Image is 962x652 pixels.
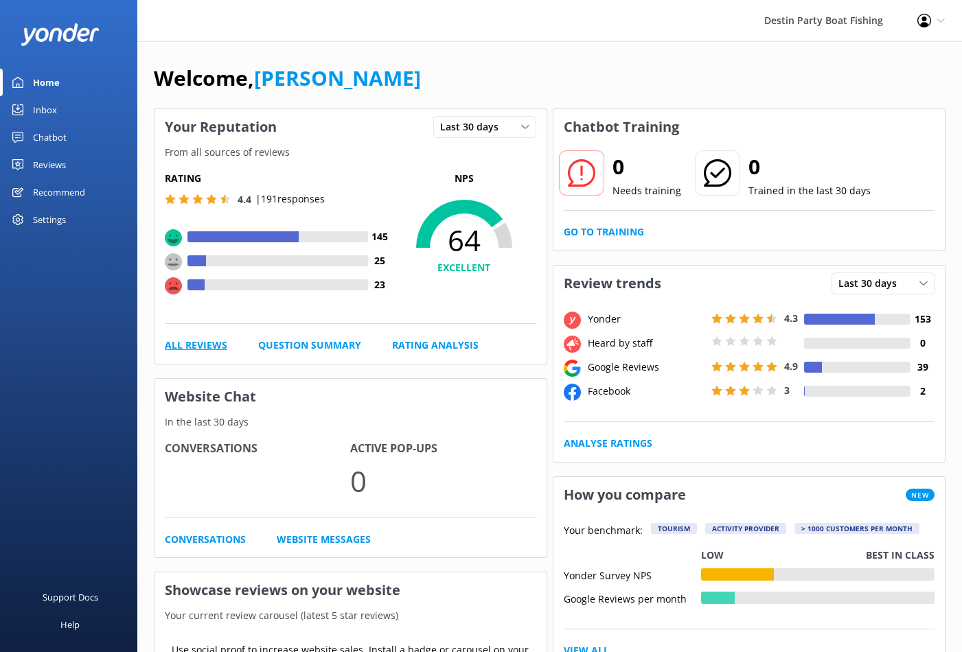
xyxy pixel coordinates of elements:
[33,124,67,151] div: Chatbot
[748,150,871,183] h2: 0
[350,458,536,504] p: 0
[33,178,85,206] div: Recommend
[368,229,392,244] h4: 145
[33,206,66,233] div: Settings
[866,548,935,563] p: Best in class
[612,183,681,198] p: Needs training
[838,276,905,291] span: Last 30 days
[584,336,708,351] div: Heard by staff
[911,312,935,327] h4: 153
[612,150,681,183] h2: 0
[584,312,708,327] div: Yonder
[154,109,287,145] h3: Your Reputation
[564,436,652,451] a: Analyse Ratings
[553,477,696,513] h3: How you compare
[254,64,421,92] a: [PERSON_NAME]
[794,523,919,534] div: > 1000 customers per month
[553,109,689,145] h3: Chatbot Training
[392,338,479,353] a: Rating Analysis
[165,338,227,353] a: All Reviews
[584,384,708,399] div: Facebook
[350,440,536,458] h4: Active Pop-ups
[368,277,392,292] h4: 23
[392,171,536,186] p: NPS
[564,592,701,604] div: Google Reviews per month
[553,266,672,301] h3: Review trends
[784,312,798,325] span: 4.3
[784,360,798,373] span: 4.9
[906,489,935,501] span: New
[651,523,697,534] div: Tourism
[258,338,361,353] a: Question Summary
[154,379,547,415] h3: Website Chat
[154,608,547,623] p: Your current review carousel (latest 5 star reviews)
[154,415,547,430] p: In the last 30 days
[33,69,60,96] div: Home
[60,611,80,638] div: Help
[784,384,790,397] span: 3
[154,572,547,608] h3: Showcase reviews on your website
[154,62,421,95] h1: Welcome,
[238,193,251,206] span: 4.4
[564,224,644,240] a: Go to Training
[43,583,98,611] div: Support Docs
[911,384,935,399] h4: 2
[440,119,507,135] span: Last 30 days
[21,23,100,46] img: yonder-white-logo.png
[584,360,708,375] div: Google Reviews
[705,523,786,534] div: Activity Provider
[564,523,643,539] p: Your benchmark:
[277,532,371,547] a: Website Messages
[392,260,536,275] h4: EXCELLENT
[748,183,871,198] p: Trained in the last 30 days
[368,253,392,268] h4: 25
[701,548,724,563] p: Low
[154,145,547,160] p: From all sources of reviews
[564,568,701,581] div: Yonder Survey NPS
[255,191,325,207] p: | 191 responses
[33,96,57,124] div: Inbox
[33,151,66,178] div: Reviews
[911,360,935,375] h4: 39
[165,440,350,458] h4: Conversations
[911,336,935,351] h4: 0
[165,532,246,547] a: Conversations
[392,223,536,257] span: 64
[165,171,392,186] h5: Rating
